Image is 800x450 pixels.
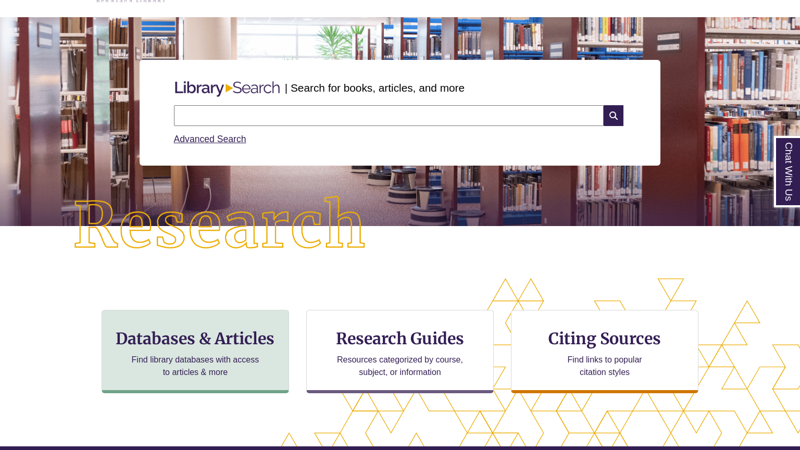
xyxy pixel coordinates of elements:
[174,134,246,144] a: Advanced Search
[315,329,485,348] h3: Research Guides
[102,310,289,393] a: Databases & Articles Find library databases with access to articles & more
[306,310,494,393] a: Research Guides Resources categorized by course, subject, or information
[511,310,698,393] a: Citing Sources Find links to popular citation styles
[604,105,623,126] i: Search
[541,329,668,348] h3: Citing Sources
[127,354,263,379] p: Find library databases with access to articles & more
[40,164,400,289] img: Research
[110,329,280,348] h3: Databases & Articles
[554,354,656,379] p: Find links to popular citation styles
[285,80,465,96] p: | Search for books, articles, and more
[170,77,285,101] img: Libary Search
[332,354,468,379] p: Resources categorized by course, subject, or information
